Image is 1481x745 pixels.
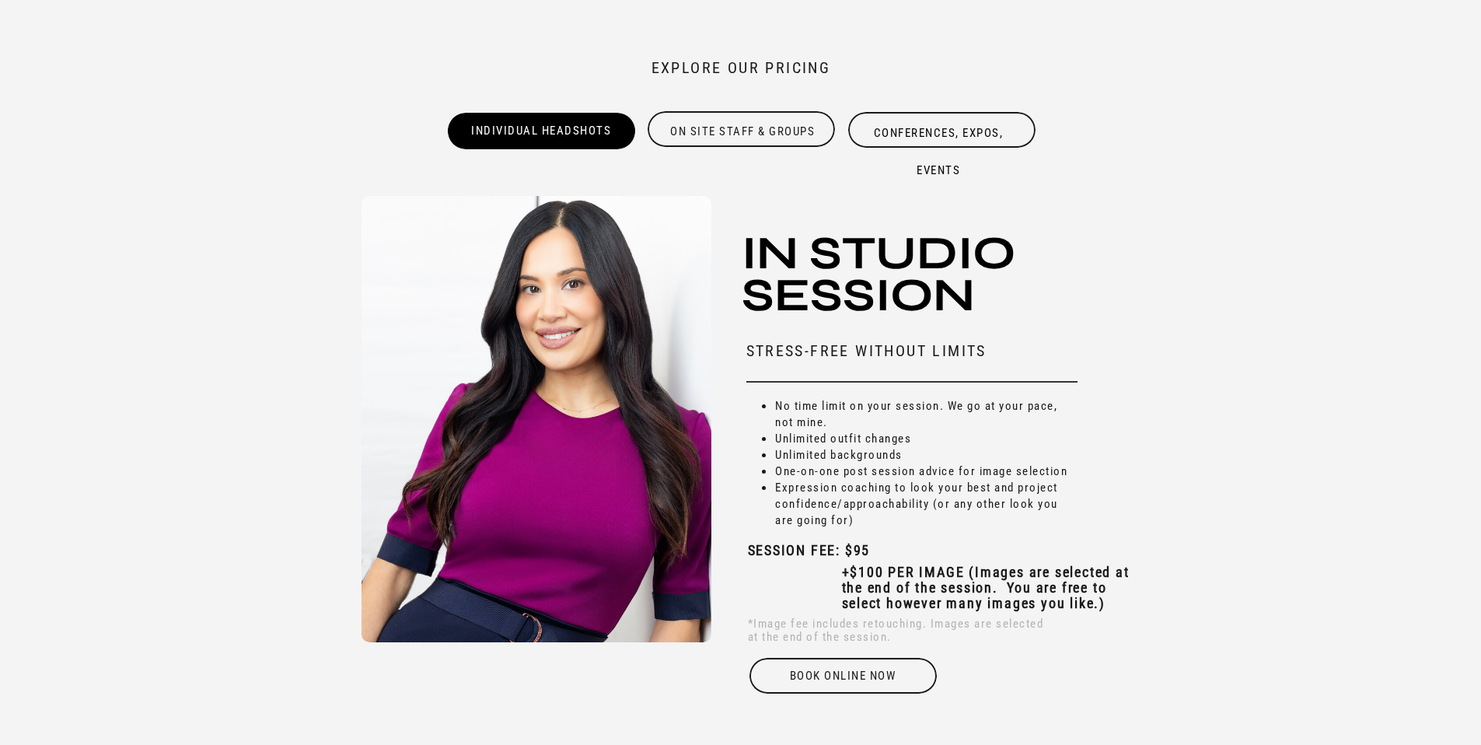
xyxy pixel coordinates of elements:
[767,54,854,81] a: Corporate Brand Photo + Video
[748,658,938,694] a: Book online Now
[997,21,1063,36] a: ABOUT US
[1080,21,1144,36] a: CONTACT
[842,564,1130,611] b: +$100 PER IMAGE (Images are selected at the end of the session. You are free to select however ma...
[842,21,978,36] a: PORTFOLIO & PRICING
[742,233,1116,322] h3: In Studio SEssion
[554,58,928,89] h2: Explore our Pricing
[748,542,871,558] b: SESSION FEE: $95
[864,54,966,81] a: Conference & Events Photo + Video
[774,431,1078,447] li: Unlimited outfit changes
[767,21,833,36] a: HOME
[1106,54,1194,81] a: Outdoor Portrait (i.e. Senior, Family)
[748,617,1053,646] h3: *Image fee includes retouching. Images are selected at the end of the session.
[774,480,1078,529] li: Expression coaching to look your best and project confidence/approachability (or any other look y...
[664,54,752,81] a: Headshots & Business Portraits
[446,113,637,149] div: Individual Headshots
[774,463,1078,480] li: One-on-one post session advice for image selection
[851,114,1026,150] a: Conferences, Expos, Events
[648,114,838,144] a: On site Staff & Groups
[985,54,1090,81] a: Studio Portraits (i.e. Fashion, Branding)
[774,398,1078,431] li: No time limit on your session. We go at your pace, not mine.
[746,341,1069,367] h1: Stress-Free without Limits
[1150,21,1189,36] a: BLOG
[774,447,1078,463] li: Unlimited backgrounds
